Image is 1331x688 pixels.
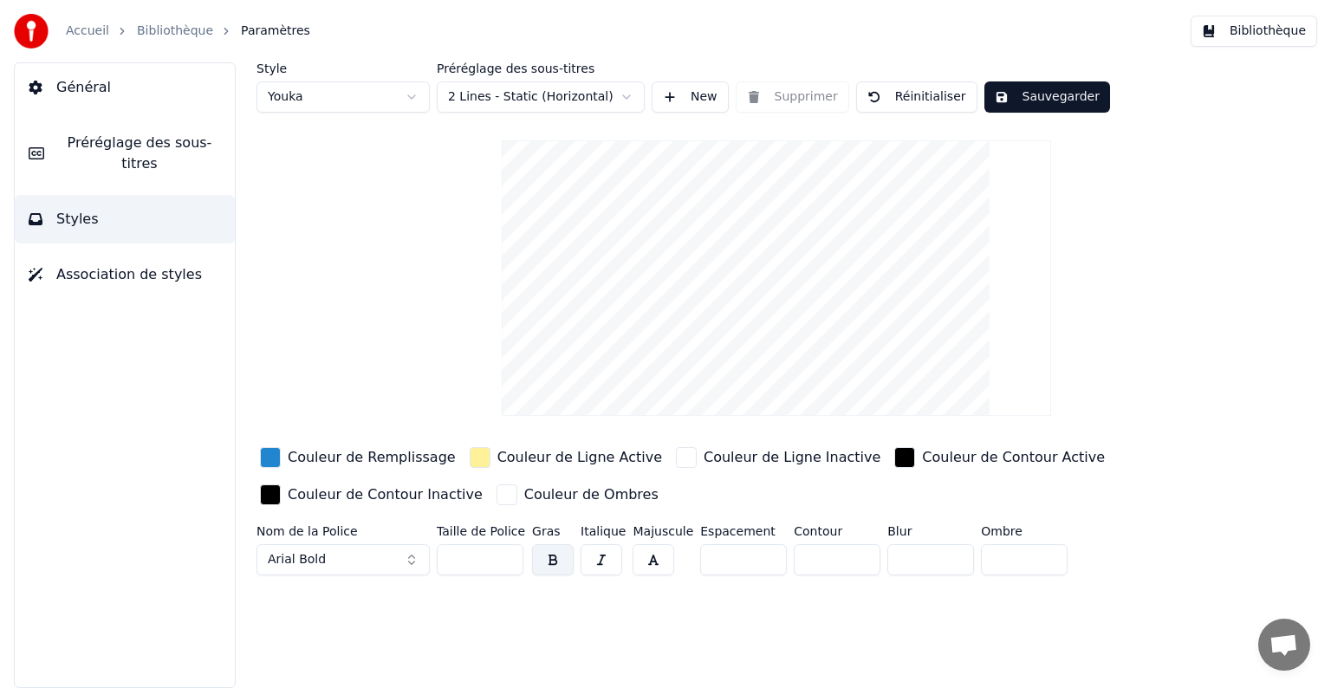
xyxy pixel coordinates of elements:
[66,23,109,40] a: Accueil
[652,81,729,113] button: New
[497,447,662,468] div: Couleur de Ligne Active
[56,209,99,230] span: Styles
[704,447,880,468] div: Couleur de Ligne Inactive
[256,444,459,471] button: Couleur de Remplissage
[794,525,880,537] label: Contour
[58,133,221,174] span: Préréglage des sous-titres
[66,23,310,40] nav: breadcrumb
[700,525,787,537] label: Espacement
[56,77,111,98] span: Général
[1191,16,1317,47] button: Bibliothèque
[633,525,693,537] label: Majuscule
[524,484,659,505] div: Couleur de Ombres
[437,525,525,537] label: Taille de Police
[672,444,884,471] button: Couleur de Ligne Inactive
[241,23,310,40] span: Paramètres
[288,484,483,505] div: Couleur de Contour Inactive
[15,63,235,112] button: Général
[14,14,49,49] img: youka
[137,23,213,40] a: Bibliothèque
[256,481,486,509] button: Couleur de Contour Inactive
[288,447,456,468] div: Couleur de Remplissage
[493,481,662,509] button: Couleur de Ombres
[856,81,977,113] button: Réinitialiser
[981,525,1068,537] label: Ombre
[56,264,202,285] span: Association de styles
[922,447,1105,468] div: Couleur de Contour Active
[15,119,235,188] button: Préréglage des sous-titres
[15,250,235,299] button: Association de styles
[984,81,1110,113] button: Sauvegarder
[1258,619,1310,671] a: Ouvrir le chat
[891,444,1108,471] button: Couleur de Contour Active
[887,525,974,537] label: Blur
[466,444,665,471] button: Couleur de Ligne Active
[256,62,430,75] label: Style
[532,525,574,537] label: Gras
[581,525,626,537] label: Italique
[256,525,430,537] label: Nom de la Police
[268,551,326,568] span: Arial Bold
[15,195,235,243] button: Styles
[437,62,645,75] label: Préréglage des sous-titres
